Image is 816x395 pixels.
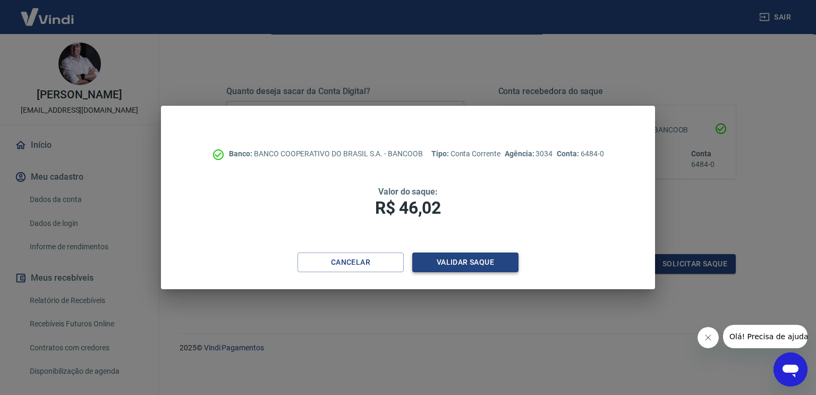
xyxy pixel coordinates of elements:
[412,253,518,272] button: Validar saque
[378,187,438,197] span: Valor do saque:
[773,352,807,386] iframe: Botão para abrir a janela de mensagens
[431,149,450,158] span: Tipo:
[698,327,719,348] iframe: Fechar mensagem
[229,149,254,158] span: Banco:
[431,148,500,159] p: Conta Corrente
[505,148,552,159] p: 3034
[557,148,603,159] p: 6484-0
[557,149,581,158] span: Conta:
[229,148,423,159] p: BANCO COOPERATIVO DO BRASIL S.A. - BANCOOB
[375,198,441,218] span: R$ 46,02
[505,149,536,158] span: Agência:
[6,7,89,16] span: Olá! Precisa de ajuda?
[723,325,807,348] iframe: Mensagem da empresa
[297,253,404,272] button: Cancelar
